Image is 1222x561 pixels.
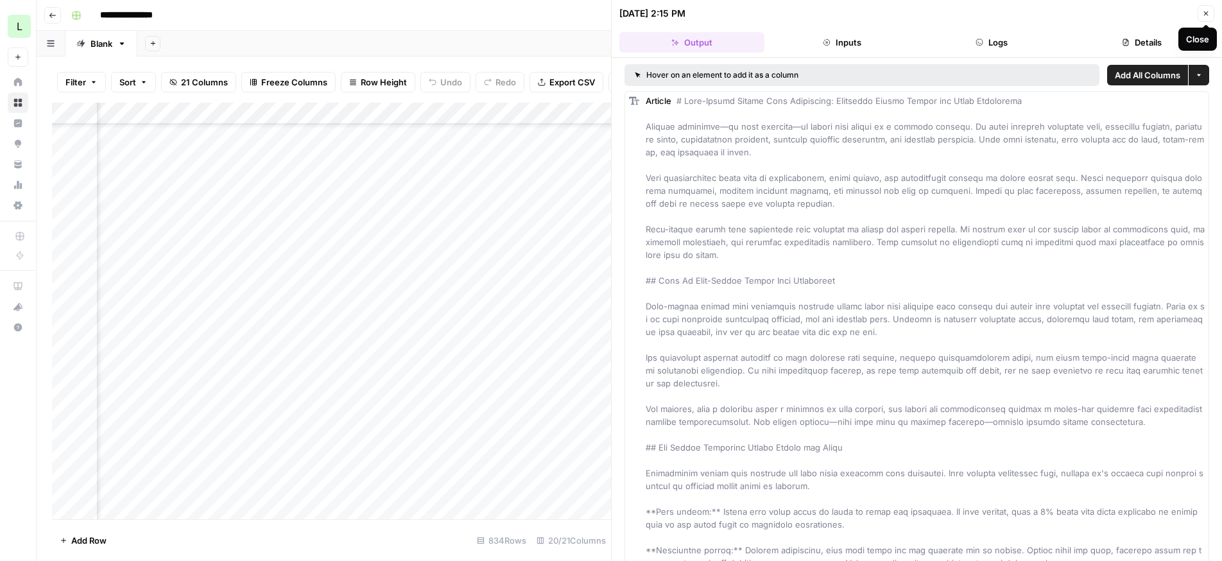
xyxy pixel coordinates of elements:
button: Redo [476,72,524,92]
a: AirOps Academy [8,276,28,297]
span: Export CSV [549,76,595,89]
div: 834 Rows [472,530,531,551]
a: Opportunities [8,134,28,154]
button: Undo [420,72,470,92]
button: Freeze Columns [241,72,336,92]
a: Insights [8,113,28,134]
a: Settings [8,195,28,216]
span: Article [646,96,671,106]
button: Details [1069,32,1214,53]
button: Help + Support [8,317,28,338]
div: What's new? [8,297,28,316]
div: Close [1186,33,1209,46]
button: Filter [57,72,106,92]
span: Undo [440,76,462,89]
div: 20/21 Columns [531,530,611,551]
span: Add Row [71,534,107,547]
button: Logs [920,32,1065,53]
button: What's new? [8,297,28,317]
button: Add Row [52,530,114,551]
div: Blank [90,37,112,50]
span: Add All Columns [1115,69,1180,82]
span: Row Height [361,76,407,89]
button: 21 Columns [161,72,236,92]
span: Sort [119,76,136,89]
button: Sort [111,72,156,92]
a: Usage [8,175,28,195]
button: Workspace: Lob [8,10,28,42]
a: Blank [65,31,137,56]
span: Filter [65,76,86,89]
a: Your Data [8,154,28,175]
span: Freeze Columns [261,76,327,89]
button: Export CSV [529,72,603,92]
button: Row Height [341,72,415,92]
button: Inputs [770,32,915,53]
div: [DATE] 2:15 PM [619,7,685,20]
a: Home [8,72,28,92]
button: Output [619,32,764,53]
button: Add All Columns [1107,65,1188,85]
span: L [17,19,22,34]
a: Browse [8,92,28,113]
span: Redo [495,76,516,89]
div: Hover on an element to add it as a column [635,69,944,81]
span: 21 Columns [181,76,228,89]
